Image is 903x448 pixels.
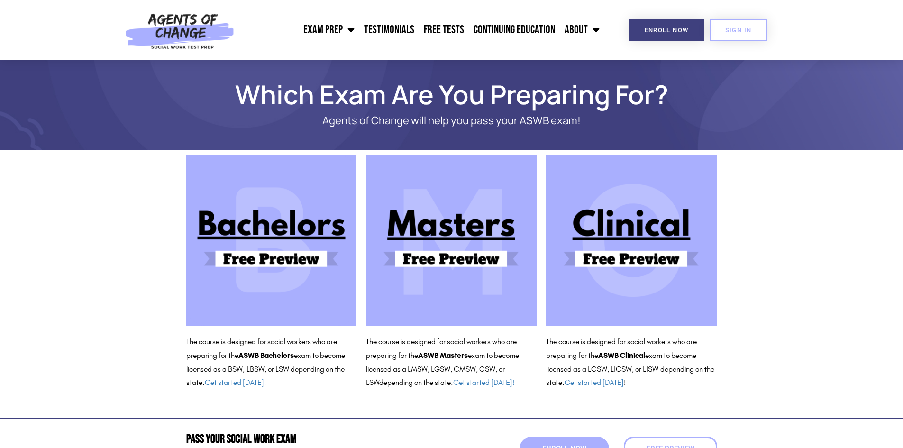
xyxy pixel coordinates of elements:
a: About [560,18,604,42]
a: Enroll Now [629,19,704,41]
h2: Pass Your Social Work Exam [186,433,447,445]
p: The course is designed for social workers who are preparing for the exam to become licensed as a ... [546,335,717,390]
a: Get started [DATE] [565,378,624,387]
span: depending on the state. [379,378,514,387]
a: Get started [DATE]! [205,378,266,387]
span: Enroll Now [645,27,689,33]
p: The course is designed for social workers who are preparing for the exam to become licensed as a ... [366,335,537,390]
b: ASWB Clinical [598,351,645,360]
span: . ! [562,378,626,387]
p: Agents of Change will help you pass your ASWB exam! [219,115,684,127]
nav: Menu [239,18,604,42]
h1: Which Exam Are You Preparing For? [182,83,722,105]
b: ASWB Masters [418,351,468,360]
p: The course is designed for social workers who are preparing for the exam to become licensed as a ... [186,335,357,390]
a: SIGN IN [710,19,767,41]
a: Continuing Education [469,18,560,42]
span: SIGN IN [725,27,752,33]
a: Testimonials [359,18,419,42]
b: ASWB Bachelors [238,351,294,360]
a: Free Tests [419,18,469,42]
a: Get started [DATE]! [453,378,514,387]
a: Exam Prep [299,18,359,42]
